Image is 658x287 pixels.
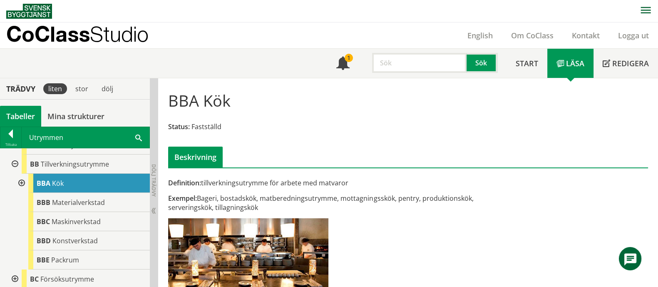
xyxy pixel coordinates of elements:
span: BBB [37,198,50,207]
span: BBA [37,179,50,188]
div: 1 [345,54,353,62]
a: Start [507,49,547,78]
div: dölj [97,83,118,94]
a: Logga ut [609,30,658,40]
span: Dölj trädvy [150,164,157,197]
a: Redigera [593,49,658,78]
div: tillverkningsutrymme för arbete med matvaror [168,178,484,187]
div: stor [70,83,93,94]
span: Studio [90,22,149,46]
span: Maskinverkstad [52,217,101,226]
h1: BBA Kök [168,91,231,110]
a: Om CoClass [502,30,563,40]
span: Försöksutrymme [40,275,94,284]
span: BBC [37,217,50,226]
img: Svensk Byggtjänst [6,4,52,19]
div: Trädvy [2,84,40,93]
span: Notifikationer [336,57,350,71]
span: Definition: [168,178,201,187]
span: BB [30,160,39,169]
span: Start [516,58,538,68]
span: BBD [37,236,51,245]
a: English [458,30,502,40]
span: Exempel: [168,194,197,203]
span: Tillverkningsutrymme [41,160,109,169]
span: Sök i tabellen [135,133,142,142]
span: Kök [52,179,64,188]
a: Kontakt [563,30,609,40]
span: Redigera [612,58,649,68]
span: Läsa [566,58,584,68]
span: Materialverkstad [52,198,105,207]
button: Sök [467,53,497,73]
div: Utrymmen [22,127,149,148]
span: Status: [168,122,190,131]
span: Fastställd [191,122,221,131]
a: Mina strukturer [41,106,111,127]
div: Beskrivning [168,147,223,167]
span: BBE [37,255,50,265]
a: CoClassStudio [6,22,166,48]
a: Läsa [547,49,593,78]
span: Konstverkstad [52,236,98,245]
span: BC [30,275,39,284]
span: Packrum [51,255,79,265]
div: Bageri, bostadskök, matberedningsutrymme, mottagningsskök, pentry, produktionskök, serveringskök,... [168,194,484,212]
p: CoClass [6,29,149,39]
div: liten [43,83,67,94]
div: Tillbaka [0,141,21,148]
a: 1 [327,49,359,78]
input: Sök [372,53,467,73]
